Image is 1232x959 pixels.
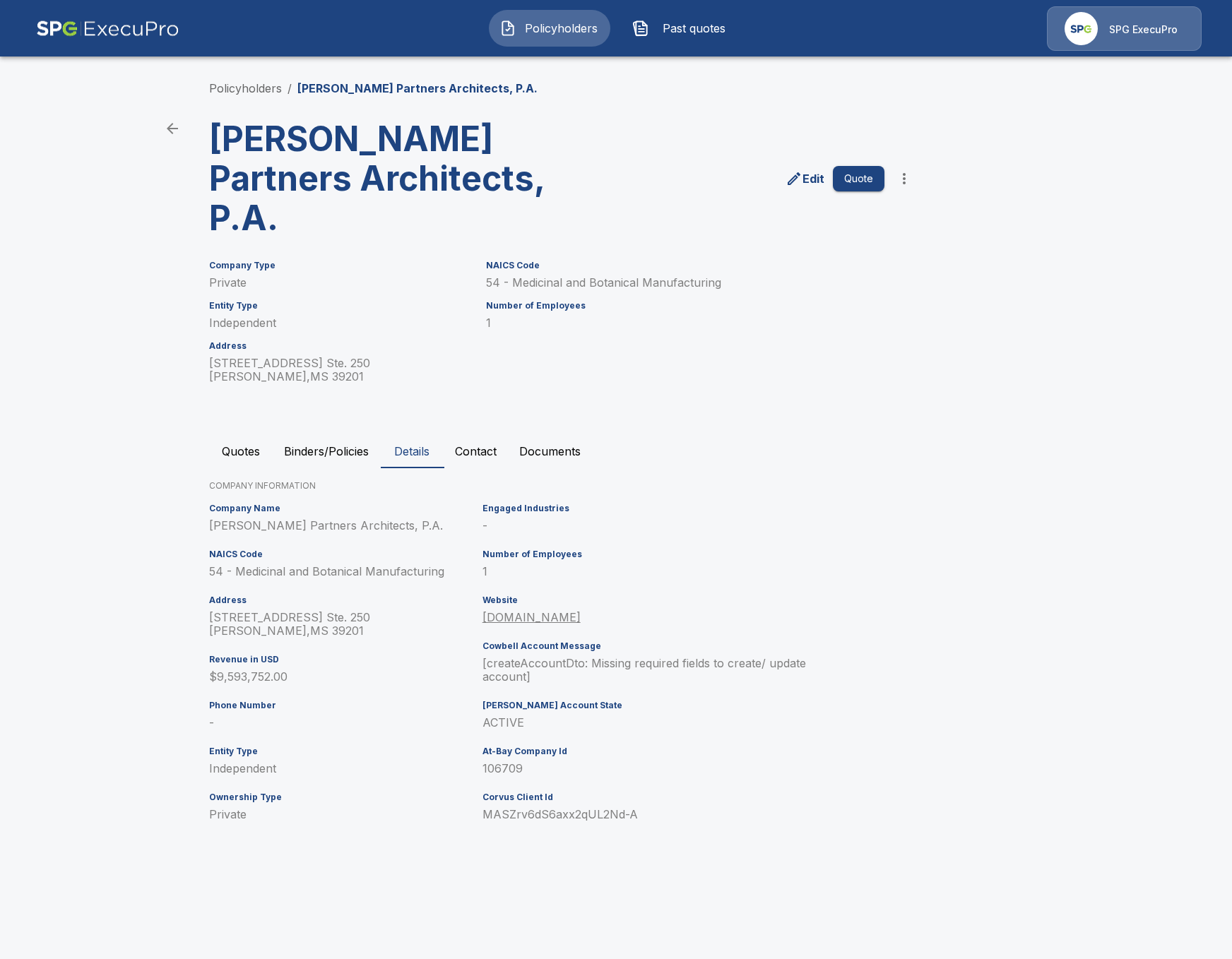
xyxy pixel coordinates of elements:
[209,701,477,710] h6: Phone Number
[655,20,733,37] span: Past quotes
[508,434,592,468] button: Documents
[288,80,292,97] li: /
[209,480,1023,492] p: COMPANY INFORMATION
[209,670,477,684] p: $9,593,752.00
[209,276,469,290] p: Private
[209,746,477,756] h6: Entity Type
[209,316,469,330] p: Independent
[482,762,818,775] p: 106709
[209,504,477,513] h6: Company Name
[209,119,558,238] h3: [PERSON_NAME] Partners Architects, P.A.
[209,655,477,665] h6: Revenue in USD
[209,716,477,729] p: -
[482,565,818,578] p: 1
[486,276,884,290] p: 54 - Medicinal and Botanical Manufacturing
[522,20,600,37] span: Policyholders
[486,301,884,311] h6: Number of Employees
[209,565,477,578] p: 54 - Medicinal and Botanical Manufacturing
[209,792,477,802] h6: Ownership Type
[209,595,477,605] h6: Address
[209,261,469,270] h6: Company Type
[1047,6,1202,51] a: Agency IconSPG ExecuPro
[482,701,818,710] h6: [PERSON_NAME] Account State
[482,716,818,729] p: ACTIVE
[209,341,469,351] h6: Address
[833,166,884,192] button: Quote
[783,167,827,190] a: edit
[209,81,282,95] a: Policyholders
[36,6,179,51] img: AA Logo
[482,641,818,651] h6: Cowbell Account Message
[482,504,818,513] h6: Engaged Industries
[209,301,469,311] h6: Entity Type
[209,808,477,821] p: Private
[444,434,508,468] button: Contact
[482,549,818,559] h6: Number of Employees
[890,165,918,193] button: more
[209,80,538,97] nav: breadcrumb
[209,519,477,532] p: [PERSON_NAME] Partners Architects, P.A.
[209,434,273,468] button: Quotes
[209,762,477,775] p: Independent
[482,657,818,684] p: [createAccountDto: Missing required fields to create/ update account]
[380,434,444,468] button: Details
[482,746,818,756] h6: At-Bay Company Id
[482,792,818,802] h6: Corvus Client Id
[209,549,477,559] h6: NAICS Code
[1065,12,1098,45] img: Agency Icon
[209,611,477,638] p: [STREET_ADDRESS] Ste. 250 [PERSON_NAME] , MS 39201
[622,10,743,47] button: Past quotes IconPast quotes
[297,80,538,97] p: [PERSON_NAME] Partners Architects, P.A.
[1109,23,1178,37] p: SPG ExecuPro
[209,357,469,383] p: [STREET_ADDRESS] Ste. 250 [PERSON_NAME] , MS 39201
[482,595,818,605] h6: Website
[486,316,884,330] p: 1
[632,20,649,37] img: Past quotes Icon
[499,20,516,37] img: Policyholders Icon
[482,519,818,532] p: -
[489,10,610,47] button: Policyholders IconPolicyholders
[158,114,186,143] a: back
[273,434,380,468] button: Binders/Policies
[482,808,818,821] p: MASZrv6dS6axx2qUL2Nd-A
[486,261,884,270] h6: NAICS Code
[802,170,824,187] p: Edit
[482,610,581,624] a: [DOMAIN_NAME]
[209,434,1023,468] div: policyholder tabs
